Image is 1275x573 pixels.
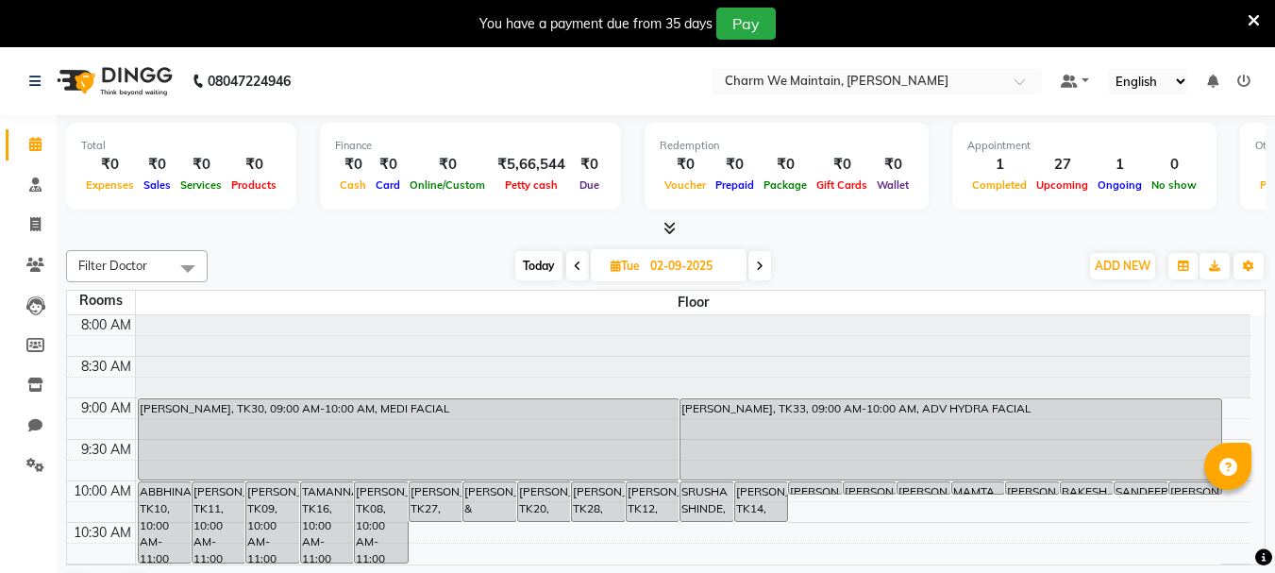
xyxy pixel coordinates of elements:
span: Package [759,178,812,192]
div: ₹0 [176,154,226,176]
span: Completed [967,178,1032,192]
span: Today [515,251,562,280]
img: logo [48,55,177,108]
span: Tue [606,259,645,273]
input: 2025-09-02 [645,252,739,280]
div: [PERSON_NAME], TK09, 10:00 AM-11:00 AM, HAIR PRP + DERMAROLLER [246,482,299,563]
div: [PERSON_NAME], TK33, 09:00 AM-10:00 AM, ADV HYDRA FACIAL [680,399,1221,480]
div: Total [81,138,281,154]
div: [PERSON_NAME] & [PERSON_NAME], TK13, 10:00 AM-10:30 AM, FACE TREATMENT [463,482,516,521]
div: 1 [1093,154,1147,176]
div: ABBHINAYY, TK10, 10:00 AM-11:00 AM, UNDER EYE TREATMENT [139,482,192,563]
div: ₹0 [573,154,606,176]
span: Card [371,178,405,192]
div: TAMANNA, TK16, 10:00 AM-11:00 AM, HAIR PRP [301,482,354,563]
div: 0 [1147,154,1201,176]
div: 9:30 AM [77,440,135,460]
div: 8:00 AM [77,315,135,335]
div: 27 [1032,154,1093,176]
div: ₹0 [812,154,872,176]
div: [PERSON_NAME], TK08, 10:00 AM-11:00 AM, CO2 FRACTIONAL LASER [355,482,408,563]
span: Services [176,178,226,192]
div: MAMTA SHINDE, TK17, 10:00 AM-10:10 AM, FACE TREATMENT [952,482,1005,494]
div: 10:30 AM [70,523,135,543]
span: Online/Custom [405,178,490,192]
span: Products [226,178,281,192]
div: Redemption [660,138,914,154]
div: ₹0 [711,154,759,176]
div: ₹0 [335,154,371,176]
div: You have a payment due from 35 days [479,14,713,34]
div: [PERSON_NAME], TK12, 10:00 AM-10:30 AM, FACE TREATMENT [627,482,679,521]
button: ADD NEW [1090,253,1155,279]
div: ₹0 [226,154,281,176]
div: Appointment [967,138,1201,154]
div: [PERSON_NAME], TK20, 10:00 AM-10:30 AM, PREMIUM GLUTA [518,482,571,521]
iframe: chat widget [1196,497,1256,554]
div: Finance [335,138,606,154]
div: [PERSON_NAME], TK28, 10:00 AM-10:30 AM, FACE TREATMENT [572,482,625,521]
span: Gift Cards [812,178,872,192]
span: Filter Doctor [78,258,147,273]
span: Sales [139,178,176,192]
div: [PERSON_NAME], TK25, 10:00 AM-10:10 AM, PACKAGE RENEWAL [1169,482,1222,494]
div: [PERSON_NAME], TK30, 09:00 AM-10:00 AM, MEDI FACIAL [139,399,679,480]
span: Ongoing [1093,178,1147,192]
div: ₹0 [139,154,176,176]
div: RAKESH, TK19, 10:00 AM-10:10 AM, CO2 FRACTIONAL LASER [1061,482,1114,494]
div: [PERSON_NAME], TK07, 10:00 AM-10:10 AM, PACKAGE RENEWAL [1006,482,1059,494]
div: [PERSON_NAME], TK01, 10:00 AM-10:10 AM, FACE TREATMENT [898,482,950,494]
button: Pay [716,8,776,40]
div: ₹0 [660,154,711,176]
div: 1 [967,154,1032,176]
span: Voucher [660,178,711,192]
div: ₹5,66,544 [490,154,573,176]
div: SRUSHA SHINDE, TK22, 10:00 AM-10:30 AM, CLASSIC GLUTA [680,482,733,521]
div: [PERSON_NAME], TK14, 10:00 AM-10:30 AM, FACE TREATMENT [735,482,788,521]
div: [PERSON_NAME], TK18, 10:00 AM-10:10 AM, HAIR PRP [789,482,842,494]
span: Expenses [81,178,139,192]
span: Upcoming [1032,178,1093,192]
div: ₹0 [405,154,490,176]
span: ADD NEW [1095,259,1150,273]
span: Prepaid [711,178,759,192]
span: Floor [136,291,1251,314]
div: ₹0 [759,154,812,176]
b: 08047224946 [208,55,291,108]
span: Due [575,178,604,192]
div: ₹0 [371,154,405,176]
div: [PERSON_NAME], TK04, 10:00 AM-10:10 AM, HYDRA FACIAL [844,482,897,494]
span: Cash [335,178,371,192]
span: No show [1147,178,1201,192]
div: Rooms [67,291,135,311]
div: SANDEEP BARUDI, TK15, 10:00 AM-10:10 AM, PEEL TRT [1115,482,1167,494]
div: [PERSON_NAME], TK27, 10:00 AM-10:30 AM, BASIC GLUTA [410,482,462,521]
span: Petty cash [500,178,562,192]
div: 8:30 AM [77,357,135,377]
div: 10:00 AM [70,481,135,501]
div: 9:00 AM [77,398,135,418]
div: ₹0 [81,154,139,176]
div: [PERSON_NAME], TK11, 10:00 AM-11:00 AM, CO2 FRACTIONAL LASER [193,482,245,563]
span: Wallet [872,178,914,192]
div: ₹0 [872,154,914,176]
